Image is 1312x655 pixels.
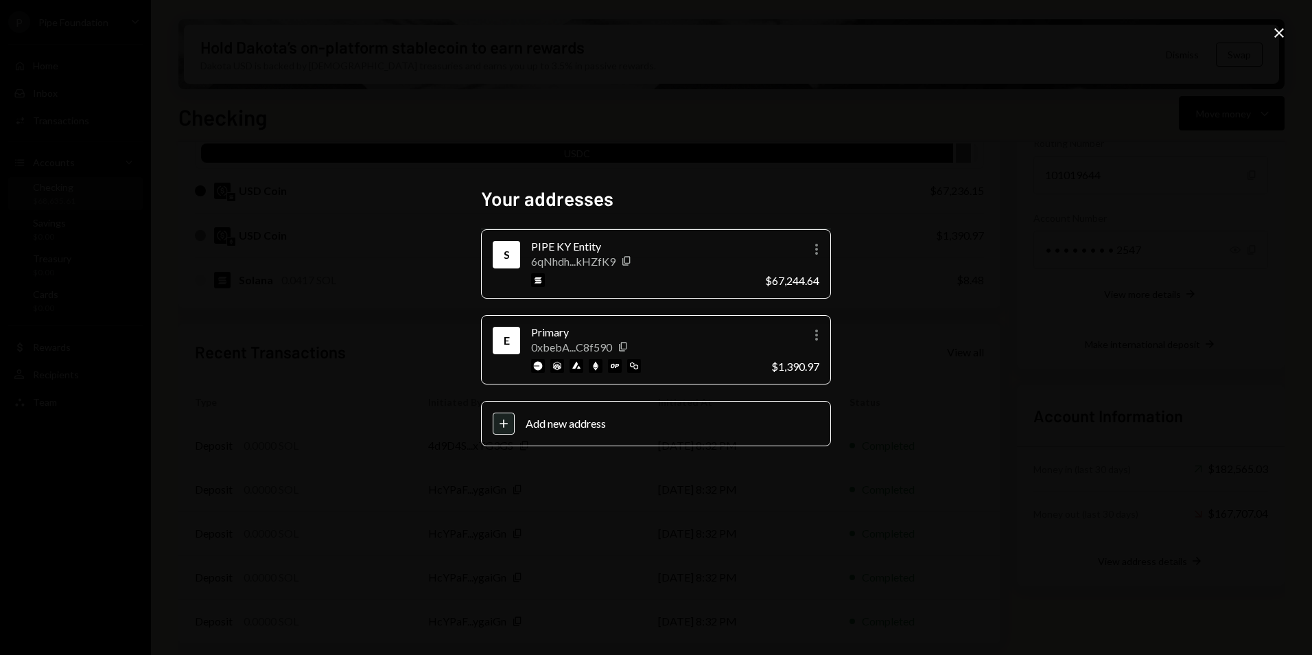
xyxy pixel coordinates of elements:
[481,401,831,446] button: Add new address
[481,185,831,212] h2: Your addresses
[771,360,819,373] div: $1,390.97
[531,255,616,268] div: 6qNhdh...kHZfK9
[550,359,564,373] img: arbitrum-mainnet
[531,341,612,354] div: 0xbebA...C8f590
[531,324,760,341] div: Primary
[531,273,545,287] img: solana-mainnet
[531,238,754,255] div: PIPE KY Entity
[570,359,583,373] img: avalanche-mainnet
[495,244,517,266] div: Solana
[526,417,819,430] div: Add new address
[531,359,545,373] img: base-mainnet
[589,359,602,373] img: ethereum-mainnet
[765,274,819,287] div: $67,244.64
[627,359,641,373] img: polygon-mainnet
[495,330,517,352] div: Ethereum
[608,359,622,373] img: optimism-mainnet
